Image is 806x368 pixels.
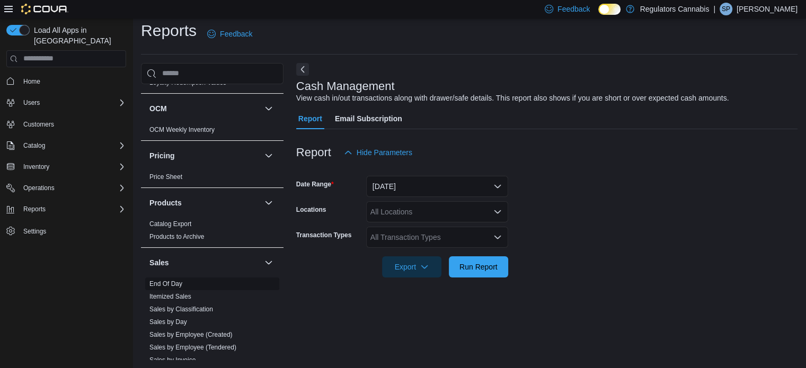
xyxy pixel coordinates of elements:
[149,280,182,288] a: End Of Day
[382,256,441,277] button: Export
[23,163,49,171] span: Inventory
[2,223,130,238] button: Settings
[493,208,502,216] button: Open list of options
[262,102,275,115] button: OCM
[23,77,40,86] span: Home
[296,231,351,239] label: Transaction Types
[149,103,167,114] h3: OCM
[149,150,174,161] h3: Pricing
[19,160,54,173] button: Inventory
[23,98,40,107] span: Users
[23,227,46,236] span: Settings
[149,198,182,208] h3: Products
[141,123,284,140] div: OCM
[296,205,326,214] label: Locations
[149,318,187,326] span: Sales by Day
[713,3,715,15] p: |
[2,202,130,217] button: Reports
[366,176,508,197] button: [DATE]
[722,3,730,15] span: SP
[149,103,260,114] button: OCM
[2,74,130,89] button: Home
[220,29,252,39] span: Feedback
[296,63,309,76] button: Next
[296,180,334,189] label: Date Range
[19,203,50,216] button: Reports
[19,139,126,152] span: Catalog
[149,150,260,161] button: Pricing
[141,170,284,187] div: Pricing
[149,331,233,338] a: Sales by Employee (Created)
[19,118,58,131] a: Customers
[449,256,508,277] button: Run Report
[23,205,46,213] span: Reports
[357,147,412,158] span: Hide Parameters
[23,141,45,150] span: Catalog
[141,20,197,41] h1: Reports
[149,233,204,240] a: Products to Archive
[19,96,126,109] span: Users
[335,108,402,129] span: Email Subscription
[149,198,260,208] button: Products
[19,182,59,194] button: Operations
[23,184,55,192] span: Operations
[149,306,213,313] a: Sales by Classification
[149,344,236,351] a: Sales by Employee (Tendered)
[149,356,196,364] a: Sales by Invoice
[19,203,126,216] span: Reports
[19,75,126,88] span: Home
[149,343,236,352] span: Sales by Employee (Tendered)
[598,4,621,15] input: Dark Mode
[388,256,435,277] span: Export
[2,116,130,132] button: Customers
[640,3,709,15] p: Regulators Cannabis
[262,256,275,269] button: Sales
[720,3,732,15] div: Sarah Pentz
[557,4,590,14] span: Feedback
[19,182,126,194] span: Operations
[2,138,130,153] button: Catalog
[30,25,126,46] span: Load All Apps in [GEOGRAPHIC_DATA]
[149,126,215,133] a: OCM Weekly Inventory
[203,23,256,44] a: Feedback
[23,120,54,129] span: Customers
[459,262,498,272] span: Run Report
[2,181,130,195] button: Operations
[141,218,284,247] div: Products
[340,142,417,163] button: Hide Parameters
[19,139,49,152] button: Catalog
[737,3,798,15] p: [PERSON_NAME]
[149,293,191,300] a: Itemized Sales
[296,146,331,159] h3: Report
[149,257,169,268] h3: Sales
[19,96,44,109] button: Users
[19,224,126,237] span: Settings
[21,4,68,14] img: Cova
[149,356,196,364] span: Sales by Invoice
[2,95,130,110] button: Users
[149,257,260,268] button: Sales
[149,173,182,181] a: Price Sheet
[493,233,502,241] button: Open list of options
[2,159,130,174] button: Inventory
[262,196,275,209] button: Products
[149,305,213,313] span: Sales by Classification
[6,69,126,266] nav: Complex example
[262,149,275,162] button: Pricing
[149,79,226,86] a: Loyalty Redemption Values
[149,220,191,228] a: Catalog Export
[19,160,126,173] span: Inventory
[296,93,729,104] div: View cash in/out transactions along with drawer/safe details. This report also shows if you are s...
[19,225,50,238] a: Settings
[149,318,187,326] a: Sales by Day
[19,75,45,88] a: Home
[19,118,126,131] span: Customers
